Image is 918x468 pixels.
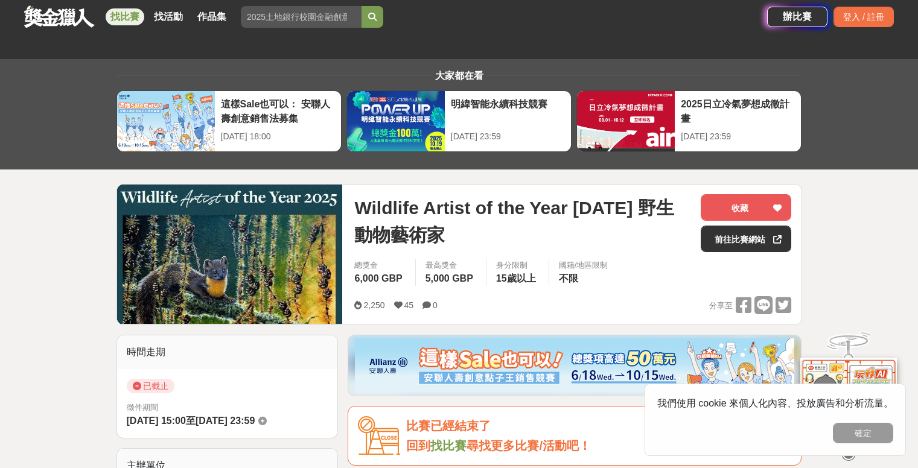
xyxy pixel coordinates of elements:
img: Icon [358,416,400,455]
button: 收藏 [701,194,791,221]
div: 明緯智能永續科技競賽 [451,97,565,124]
div: [DATE] 18:00 [221,130,335,143]
div: 登入 / 註冊 [834,7,894,27]
span: 回到 [406,439,430,452]
span: 尋找更多比賽/活動吧！ [467,439,591,452]
div: 比賽已經結束了 [406,416,791,436]
a: 找活動 [149,8,188,25]
a: 2025日立冷氣夢想成徵計畫[DATE] 23:59 [576,90,802,152]
div: 時間走期 [117,335,338,369]
span: 15歲以上 [496,273,536,283]
a: 作品集 [193,8,231,25]
span: 45 [404,300,414,310]
span: [DATE] 15:00 [127,416,186,426]
div: [DATE] 23:59 [681,130,795,143]
span: Wildlife Artist of the Year [DATE] 野生動物藝術家 [354,194,691,248]
span: 2,250 [363,300,384,310]
span: 最高獎金 [426,259,476,271]
div: [DATE] 23:59 [451,130,565,143]
button: 確定 [833,423,893,443]
a: 明緯智能永續科技競賽[DATE] 23:59 [346,90,572,152]
span: 0 [433,300,438,310]
span: 徵件期間 [127,403,158,412]
div: 這樣Sale也可以： 安聯人壽創意銷售法募集 [221,97,335,124]
img: dcc59076-91c0-4acb-9c6b-a1d413182f46.png [355,338,794,393]
span: 已截止 [127,379,174,393]
a: 前往比賽網站 [701,226,791,252]
input: 2025土地銀行校園金融創意挑戰賽：從你出發 開啟智慧金融新頁 [241,6,362,28]
span: 至 [186,416,196,426]
div: 國籍/地區限制 [559,259,608,271]
span: [DATE] 23:59 [196,416,255,426]
div: 2025日立冷氣夢想成徵計畫 [681,97,795,124]
span: 總獎金 [354,259,405,271]
span: 5,000 GBP [426,273,473,283]
a: 辦比賽 [767,7,827,27]
div: 身分限制 [496,259,539,271]
span: 我們使用 cookie 來個人化內容、投放廣告和分析流量。 [657,398,893,408]
img: d2146d9a-e6f6-4337-9592-8cefde37ba6b.png [800,358,897,438]
a: 找比賽 [106,8,144,25]
span: 大家都在看 [432,71,486,81]
a: 找比賽 [430,439,467,452]
span: 分享至 [709,297,733,315]
img: Cover Image [117,185,343,324]
span: 6,000 GBP [354,273,402,283]
a: 這樣Sale也可以： 安聯人壽創意銷售法募集[DATE] 18:00 [116,90,342,152]
span: 不限 [559,273,578,283]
